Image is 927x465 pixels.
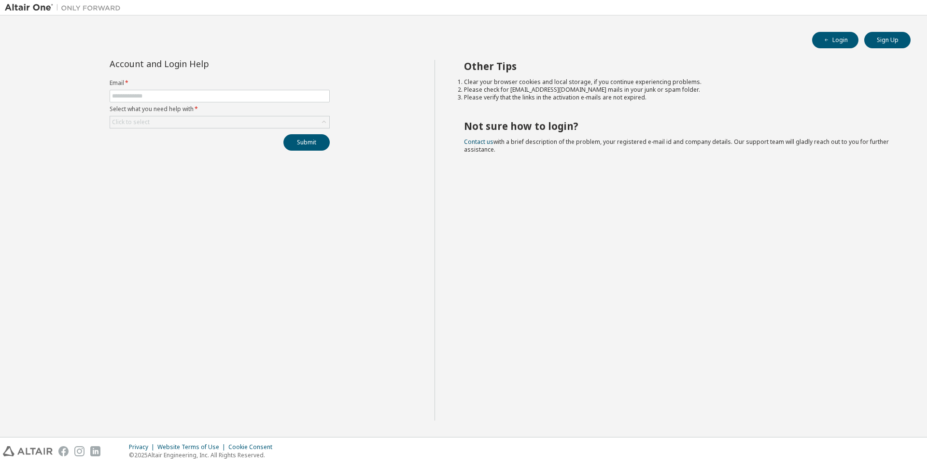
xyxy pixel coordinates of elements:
[464,120,894,132] h2: Not sure how to login?
[74,446,84,456] img: instagram.svg
[110,116,329,128] div: Click to select
[464,60,894,72] h2: Other Tips
[5,3,126,13] img: Altair One
[110,60,286,68] div: Account and Login Help
[812,32,858,48] button: Login
[464,138,889,154] span: with a brief description of the problem, your registered e-mail id and company details. Our suppo...
[112,118,150,126] div: Click to select
[110,79,330,87] label: Email
[129,451,278,459] p: © 2025 Altair Engineering, Inc. All Rights Reserved.
[110,105,330,113] label: Select what you need help with
[464,138,493,146] a: Contact us
[3,446,53,456] img: altair_logo.svg
[464,86,894,94] li: Please check for [EMAIL_ADDRESS][DOMAIN_NAME] mails in your junk or spam folder.
[864,32,911,48] button: Sign Up
[283,134,330,151] button: Submit
[58,446,69,456] img: facebook.svg
[157,443,228,451] div: Website Terms of Use
[129,443,157,451] div: Privacy
[90,446,100,456] img: linkedin.svg
[228,443,278,451] div: Cookie Consent
[464,94,894,101] li: Please verify that the links in the activation e-mails are not expired.
[464,78,894,86] li: Clear your browser cookies and local storage, if you continue experiencing problems.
